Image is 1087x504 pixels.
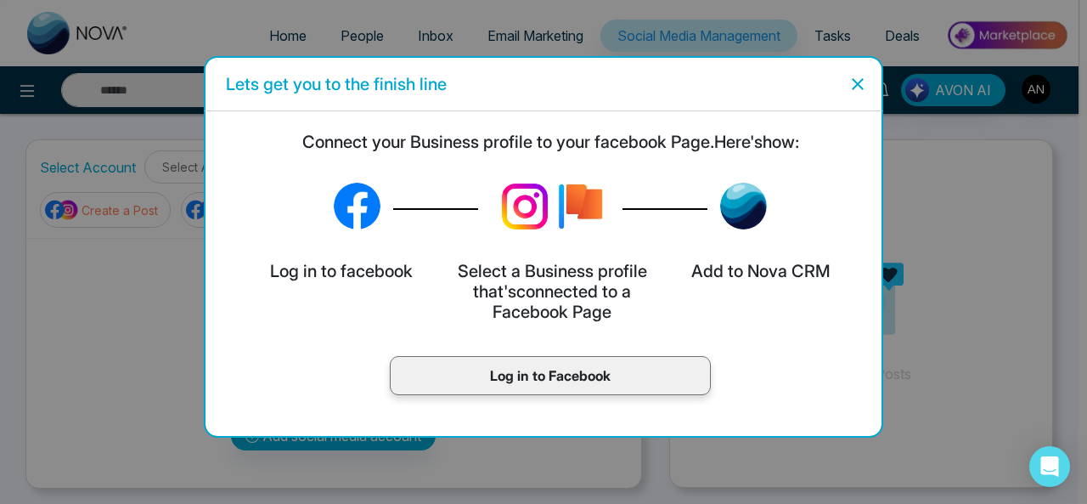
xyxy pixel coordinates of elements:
h5: Log in to facebook [267,261,416,281]
h5: Select a Business profile that's connected to a Facebook Page [454,261,651,322]
h5: Add to Nova CRM [688,261,834,281]
button: Close [841,71,868,98]
img: Lead Flow [720,183,767,229]
h5: Lets get you to the finish line [226,71,447,97]
p: Log in to Facebook [408,365,693,386]
div: Open Intercom Messenger [1029,446,1070,487]
img: Lead Flow [334,183,380,229]
img: Lead Flow [550,177,610,236]
h5: Connect your Business profile to your facebook Page. Here's how: [219,132,881,152]
img: Lead Flow [491,173,559,241]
